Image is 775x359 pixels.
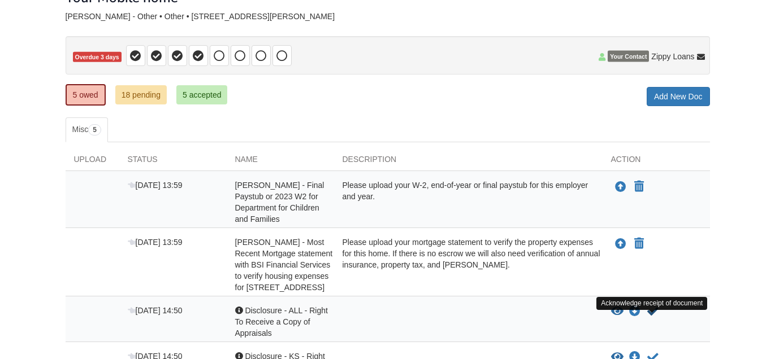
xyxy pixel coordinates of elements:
div: Name [227,154,334,170]
span: 5 [88,124,101,135]
button: Upload Alana Foster - Final Paystub or 2023 W2 for Department for Children and Families [614,179,627,194]
span: [PERSON_NAME] - Most Recent Mortgage statement with BSI Financial Services to verify housing expe... [235,238,333,292]
span: [PERSON_NAME] - Final Paystub or 2023 W2 for Department for Children and Families [235,181,324,224]
span: Your Contact [608,51,649,62]
button: Upload Alana Foster - Most Recent Mortgage statement with BSI Financial Services to verify housin... [614,237,627,251]
a: 5 owed [66,84,106,106]
button: Declare Alana Foster - Final Paystub or 2023 W2 for Department for Children and Families not appl... [633,180,645,194]
div: Please upload your W-2, end-of-year or final paystub for this employer and year. [334,179,603,225]
div: Description [334,154,603,170]
span: Zippy Loans [651,51,694,62]
div: Acknowledge receipt of document [596,297,707,310]
button: Declare Alana Foster - Most Recent Mortgage statement with BSI Financial Services to verify housi... [633,237,645,251]
a: 5 accepted [176,85,228,104]
span: [DATE] 13:59 [128,181,183,190]
a: Add New Doc [647,87,710,106]
div: Upload [66,154,119,170]
span: [DATE] 13:59 [128,238,183,247]
a: Misc [66,117,108,142]
span: Disclosure - ALL - Right To Receive a Copy of Appraisals [235,306,328,338]
div: [PERSON_NAME] - Other • Other • [STREET_ADDRESS][PERSON_NAME] [66,12,710,21]
span: [DATE] 14:50 [128,306,183,315]
div: Action [603,154,710,170]
span: Overdue 3 days [73,52,122,63]
div: Please upload your mortgage statement to verify the property expenses for this home. If there is ... [334,237,603,293]
div: Status [119,154,227,170]
a: 18 pending [115,85,167,104]
a: Download Disclosure - ALL - Right To Receive a Copy of Appraisals [629,307,640,316]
